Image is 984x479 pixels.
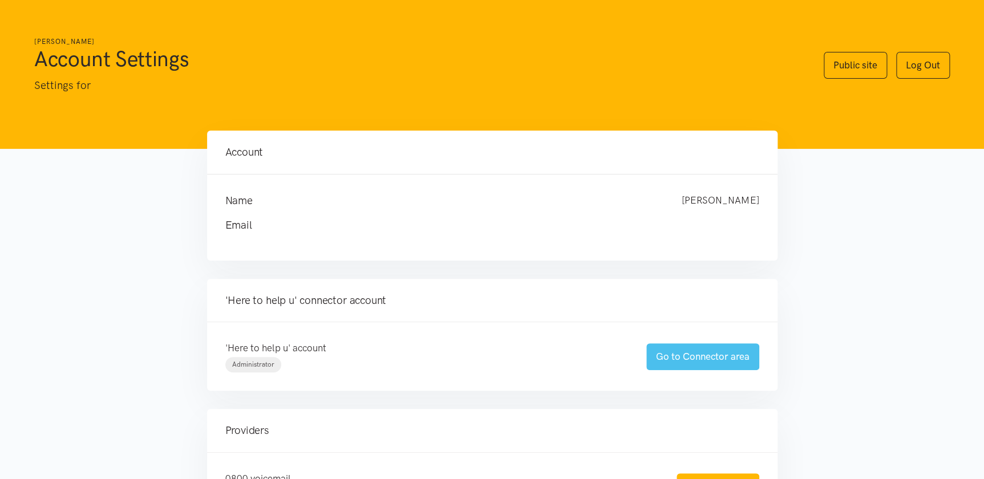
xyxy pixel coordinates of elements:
[824,52,887,79] a: Public site
[225,144,759,160] h4: Account
[646,343,759,370] a: Go to Connector area
[34,36,801,47] h6: [PERSON_NAME]
[670,193,771,209] div: [PERSON_NAME]
[225,217,736,233] h4: Email
[225,193,659,209] h4: Name
[34,45,801,72] h1: Account Settings
[225,423,759,439] h4: Providers
[232,360,274,368] span: Administrator
[225,293,759,308] h4: 'Here to help u' connector account
[225,340,623,356] p: 'Here to help u' account
[34,77,801,94] p: Settings for
[896,52,950,79] a: Log Out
